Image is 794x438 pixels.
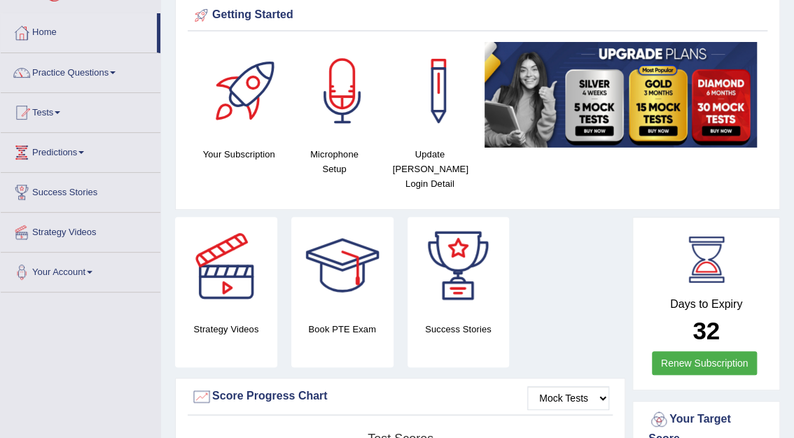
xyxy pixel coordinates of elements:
[692,317,720,344] b: 32
[1,133,160,168] a: Predictions
[652,351,758,375] a: Renew Subscription
[1,53,160,88] a: Practice Questions
[198,147,279,162] h4: Your Subscription
[191,5,764,26] div: Getting Started
[293,147,375,176] h4: Microphone Setup
[389,147,471,191] h4: Update [PERSON_NAME] Login Detail
[408,322,510,337] h4: Success Stories
[175,322,277,337] h4: Strategy Videos
[1,213,160,248] a: Strategy Videos
[1,173,160,208] a: Success Stories
[1,13,157,48] a: Home
[1,253,160,288] a: Your Account
[648,298,764,311] h4: Days to Expiry
[191,386,609,407] div: Score Progress Chart
[1,93,160,128] a: Tests
[291,322,393,337] h4: Book PTE Exam
[485,42,757,148] img: small5.jpg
